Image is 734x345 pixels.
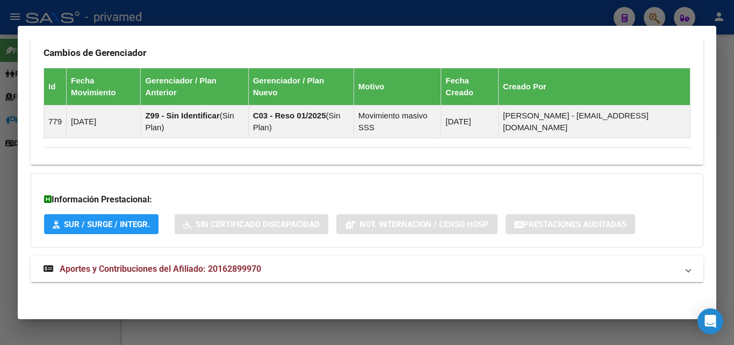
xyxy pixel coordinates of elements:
[64,220,150,229] span: SUR / SURGE / INTEGR.
[145,111,219,120] strong: Z99 - Sin Identificar
[697,308,723,334] div: Open Intercom Messenger
[44,105,67,138] td: 779
[499,68,690,105] th: Creado Por
[141,105,248,138] td: ( )
[499,105,690,138] td: [PERSON_NAME] - [EMAIL_ADDRESS][DOMAIN_NAME]
[359,220,489,229] span: Not. Internacion / Censo Hosp.
[60,264,261,274] span: Aportes y Contribuciones del Afiliado: 20162899970
[31,256,703,282] mat-expansion-panel-header: Aportes y Contribuciones del Afiliado: 20162899970
[441,105,499,138] td: [DATE]
[336,214,498,234] button: Not. Internacion / Censo Hosp.
[441,68,499,105] th: Fecha Creado
[175,214,328,234] button: Sin Certificado Discapacidad
[141,68,248,105] th: Gerenciador / Plan Anterior
[44,68,67,105] th: Id
[67,105,141,138] td: [DATE]
[196,220,320,229] span: Sin Certificado Discapacidad
[44,214,159,234] button: SUR / SURGE / INTEGR.
[248,105,354,138] td: ( )
[523,220,627,229] span: Prestaciones Auditadas
[506,214,635,234] button: Prestaciones Auditadas
[44,193,690,206] h3: Información Prestacional:
[67,68,141,105] th: Fecha Movimiento
[248,68,354,105] th: Gerenciador / Plan Nuevo
[354,68,441,105] th: Motivo
[354,105,441,138] td: Movimiento masivo SSS
[44,47,690,59] h3: Cambios de Gerenciador
[253,111,326,120] strong: C03 - Reso 01/2025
